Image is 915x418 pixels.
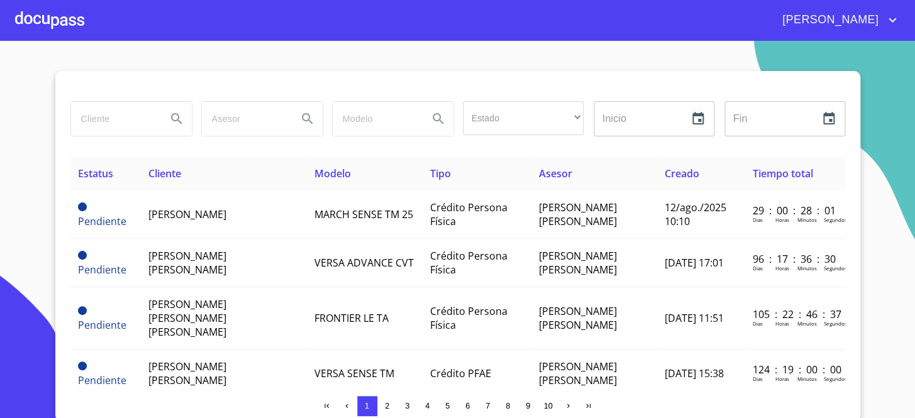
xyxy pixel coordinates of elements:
[775,320,789,327] p: Horas
[823,265,846,272] p: Segundos
[543,401,552,410] span: 10
[539,304,617,332] span: [PERSON_NAME] [PERSON_NAME]
[797,320,816,327] p: Minutos
[775,265,789,272] p: Horas
[752,252,837,266] p: 96 : 17 : 36 : 30
[752,265,762,272] p: Dias
[425,401,430,410] span: 4
[665,311,724,325] span: [DATE] 11:51
[752,307,837,321] p: 105 : 22 : 46 : 37
[430,201,507,228] span: Crédito Persona Física
[430,167,451,180] span: Tipo
[797,265,816,272] p: Minutos
[78,214,126,228] span: Pendiente
[314,167,351,180] span: Modelo
[333,102,418,136] input: search
[148,360,226,387] span: [PERSON_NAME] [PERSON_NAME]
[773,10,900,30] button: account of current user
[506,401,510,410] span: 8
[202,102,287,136] input: search
[430,249,507,277] span: Crédito Persona Física
[78,373,126,387] span: Pendiente
[314,366,394,380] span: VERSA SENSE TM
[752,363,837,377] p: 124 : 19 : 00 : 00
[526,401,530,410] span: 9
[430,304,507,332] span: Crédito Persona Física
[445,401,450,410] span: 5
[478,396,498,416] button: 7
[314,311,389,325] span: FRONTIER LE TA
[423,104,453,134] button: Search
[397,396,418,416] button: 3
[665,167,699,180] span: Creado
[775,216,789,223] p: Horas
[78,251,87,260] span: Pendiente
[418,396,438,416] button: 4
[365,401,369,410] span: 1
[518,396,538,416] button: 9
[430,366,491,380] span: Crédito PFAE
[538,396,558,416] button: 10
[148,297,226,339] span: [PERSON_NAME] [PERSON_NAME] [PERSON_NAME]
[539,249,617,277] span: [PERSON_NAME] [PERSON_NAME]
[78,361,87,370] span: Pendiente
[665,366,724,380] span: [DATE] 15:38
[78,306,87,315] span: Pendiente
[665,256,724,270] span: [DATE] 17:01
[797,216,816,223] p: Minutos
[78,202,87,211] span: Pendiente
[458,396,478,416] button: 6
[823,216,846,223] p: Segundos
[78,167,113,180] span: Estatus
[485,401,490,410] span: 7
[148,167,181,180] span: Cliente
[377,396,397,416] button: 2
[385,401,389,410] span: 2
[71,102,157,136] input: search
[752,375,762,382] p: Dias
[438,396,458,416] button: 5
[539,167,572,180] span: Asesor
[539,201,617,228] span: [PERSON_NAME] [PERSON_NAME]
[773,10,885,30] span: [PERSON_NAME]
[665,201,726,228] span: 12/ago./2025 10:10
[405,401,409,410] span: 3
[752,320,762,327] p: Dias
[463,101,584,135] div: ​
[539,360,617,387] span: [PERSON_NAME] [PERSON_NAME]
[148,249,226,277] span: [PERSON_NAME] [PERSON_NAME]
[314,256,414,270] span: VERSA ADVANCE CVT
[752,204,837,217] p: 29 : 00 : 28 : 01
[797,375,816,382] p: Minutos
[78,263,126,277] span: Pendiente
[465,401,470,410] span: 6
[292,104,323,134] button: Search
[498,396,518,416] button: 8
[823,320,846,327] p: Segundos
[314,207,413,221] span: MARCH SENSE TM 25
[78,318,126,332] span: Pendiente
[357,396,377,416] button: 1
[162,104,192,134] button: Search
[823,375,846,382] p: Segundos
[752,167,812,180] span: Tiempo total
[148,207,226,221] span: [PERSON_NAME]
[775,375,789,382] p: Horas
[752,216,762,223] p: Dias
